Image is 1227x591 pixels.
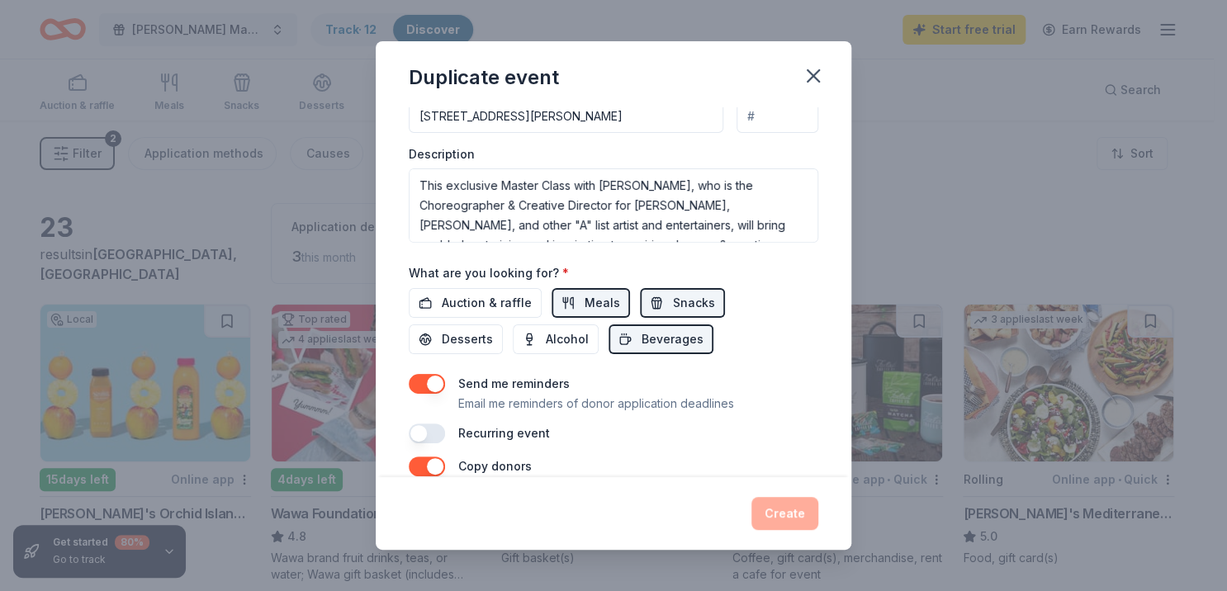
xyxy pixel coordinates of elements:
button: Beverages [609,324,713,354]
p: Email me reminders of donor application deadlines [458,394,734,414]
label: Description [409,146,475,163]
span: Desserts [442,329,493,349]
label: Recurring event [458,426,550,440]
textarea: This exclusive Master Class with [PERSON_NAME], who is the Choreographer & Creative Director for ... [409,168,818,243]
span: Auction & raffle [442,293,532,313]
input: # [737,100,818,133]
button: Snacks [640,288,725,318]
button: Auction & raffle [409,288,542,318]
label: What are you looking for? [409,265,569,281]
button: Desserts [409,324,503,354]
span: Meals [585,293,620,313]
div: Duplicate event [409,64,559,91]
label: Copy donors [458,459,532,473]
button: Meals [552,288,630,318]
button: Alcohol [513,324,599,354]
input: Enter a US address [409,100,723,133]
label: Send me reminders [458,376,570,390]
span: Alcohol [546,329,589,349]
span: Beverages [642,329,704,349]
span: Snacks [673,293,715,313]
